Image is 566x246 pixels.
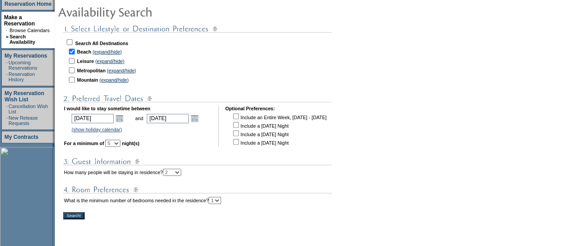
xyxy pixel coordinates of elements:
b: Leisure [77,58,94,64]
td: · [6,71,8,82]
a: Upcoming Reservations [9,60,37,71]
b: Mountain [77,77,98,83]
a: (expand/hide) [99,77,128,83]
a: Open the calendar popup. [190,113,200,123]
b: Search All Destinations [75,41,128,46]
b: Metropolitan [77,68,106,73]
td: · [6,28,9,33]
b: Beach [77,49,91,54]
a: (show holiday calendar) [72,127,122,132]
input: Search! [63,212,85,219]
a: (expand/hide) [95,58,124,64]
td: · [6,104,8,114]
td: and [134,112,145,125]
b: For a minimum of [64,141,104,146]
a: Browse Calendars [9,28,50,33]
td: · [6,60,8,71]
a: Reservation Home [4,1,51,7]
img: pgTtlAvailabilitySearch.gif [58,3,237,21]
a: My Contracts [4,134,38,140]
td: · [6,115,8,126]
td: How many people will be staying in residence? [64,169,181,176]
input: Date format: M/D/Y. Shortcut keys: [T] for Today. [UP] or [.] for Next Day. [DOWN] or [,] for Pre... [72,114,114,123]
a: My Reservation Wish List [4,90,44,103]
input: Date format: M/D/Y. Shortcut keys: [T] for Today. [UP] or [.] for Next Day. [DOWN] or [,] for Pre... [147,114,189,123]
a: (expand/hide) [107,68,136,73]
b: night(s) [122,141,139,146]
b: I would like to stay sometime between [64,106,150,111]
a: My Reservations [4,53,47,59]
a: Search Availability [9,34,35,45]
a: Open the calendar popup. [115,113,124,123]
b: Optional Preferences: [225,106,275,111]
a: New Release Requests [9,115,38,126]
td: Include an Entire Week, [DATE] - [DATE] Include a [DATE] Night Include a [DATE] Night Include a [... [231,112,326,146]
a: Cancellation Wish List [9,104,48,114]
a: Make a Reservation [4,14,35,27]
b: » [6,34,9,39]
a: Reservation History [9,71,35,82]
a: (expand/hide) [93,49,122,54]
td: What is the minimum number of bedrooms needed in the residence? [64,197,221,204]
